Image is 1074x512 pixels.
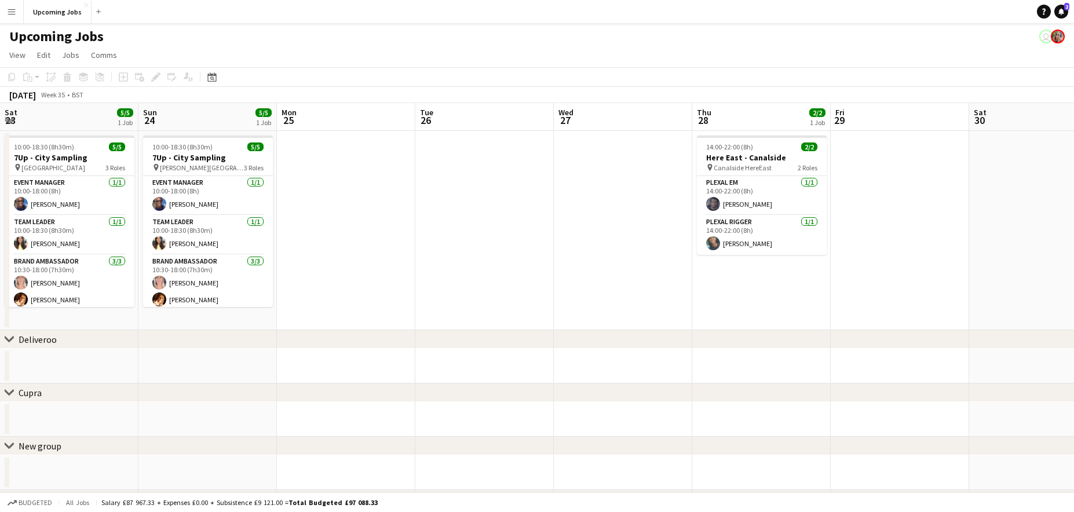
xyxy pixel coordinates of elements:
[418,114,433,127] span: 26
[19,499,52,507] span: Budgeted
[835,107,845,118] span: Fri
[288,498,378,507] span: Total Budgeted £97 088.33
[1039,30,1053,43] app-user-avatar: Amy Williamson
[5,215,134,255] app-card-role: Team Leader1/110:00-18:30 (8h30m)[PERSON_NAME]
[1051,30,1065,43] app-user-avatar: Jade Beasley
[32,47,55,63] a: Edit
[143,176,273,215] app-card-role: Event Manager1/110:00-18:00 (8h)[PERSON_NAME]
[91,50,117,60] span: Comms
[5,152,134,163] h3: 7Up - City Sampling
[143,215,273,255] app-card-role: Team Leader1/110:00-18:30 (8h30m)[PERSON_NAME]
[62,50,79,60] span: Jobs
[9,89,36,101] div: [DATE]
[420,107,433,118] span: Tue
[695,114,711,127] span: 28
[244,163,264,172] span: 3 Roles
[143,136,273,307] app-job-card: 10:00-18:30 (8h30m)5/57Up - City Sampling [PERSON_NAME][GEOGRAPHIC_DATA], [GEOGRAPHIC_DATA]3 Role...
[141,114,157,127] span: 24
[798,163,817,172] span: 2 Roles
[1064,3,1069,10] span: 2
[714,163,772,172] span: Canalside HereEast
[24,1,92,23] button: Upcoming Jobs
[706,142,753,151] span: 14:00-22:00 (8h)
[697,215,827,255] app-card-role: Plexal Rigger1/114:00-22:00 (8h)[PERSON_NAME]
[72,90,83,99] div: BST
[64,498,92,507] span: All jobs
[19,334,57,345] div: Deliveroo
[5,136,134,307] app-job-card: 10:00-18:30 (8h30m)5/57Up - City Sampling [GEOGRAPHIC_DATA]3 RolesEvent Manager1/110:00-18:00 (8h...
[256,118,271,127] div: 1 Job
[697,152,827,163] h3: Here East - Canalside
[143,255,273,328] app-card-role: Brand Ambassador3/310:30-18:00 (7h30m)[PERSON_NAME][PERSON_NAME]
[14,142,74,151] span: 10:00-18:30 (8h30m)
[558,107,573,118] span: Wed
[118,118,133,127] div: 1 Job
[143,152,273,163] h3: 7Up - City Sampling
[37,50,50,60] span: Edit
[255,108,272,117] span: 5/5
[9,50,25,60] span: View
[697,136,827,255] app-job-card: 14:00-22:00 (8h)2/2Here East - Canalside Canalside HereEast2 RolesPlexal EM1/114:00-22:00 (8h)[PE...
[5,176,134,215] app-card-role: Event Manager1/110:00-18:00 (8h)[PERSON_NAME]
[143,107,157,118] span: Sun
[247,142,264,151] span: 5/5
[834,114,845,127] span: 29
[101,498,378,507] div: Salary £87 967.33 + Expenses £0.00 + Subsistence £9 121.00 =
[5,47,30,63] a: View
[1054,5,1068,19] a: 2
[697,176,827,215] app-card-role: Plexal EM1/114:00-22:00 (8h)[PERSON_NAME]
[21,163,85,172] span: [GEOGRAPHIC_DATA]
[109,142,125,151] span: 5/5
[152,142,213,151] span: 10:00-18:30 (8h30m)
[801,142,817,151] span: 2/2
[160,163,244,172] span: [PERSON_NAME][GEOGRAPHIC_DATA], [GEOGRAPHIC_DATA]
[9,28,104,45] h1: Upcoming Jobs
[19,387,42,398] div: Cupra
[57,47,84,63] a: Jobs
[19,440,61,452] div: New group
[117,108,133,117] span: 5/5
[557,114,573,127] span: 27
[974,107,987,118] span: Sat
[809,108,825,117] span: 2/2
[280,114,297,127] span: 25
[105,163,125,172] span: 3 Roles
[38,90,67,99] span: Week 35
[282,107,297,118] span: Mon
[86,47,122,63] a: Comms
[5,107,17,118] span: Sat
[3,114,17,127] span: 23
[5,255,134,328] app-card-role: Brand Ambassador3/310:30-18:00 (7h30m)[PERSON_NAME][PERSON_NAME]
[6,496,54,509] button: Budgeted
[697,107,711,118] span: Thu
[972,114,987,127] span: 30
[810,118,825,127] div: 1 Job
